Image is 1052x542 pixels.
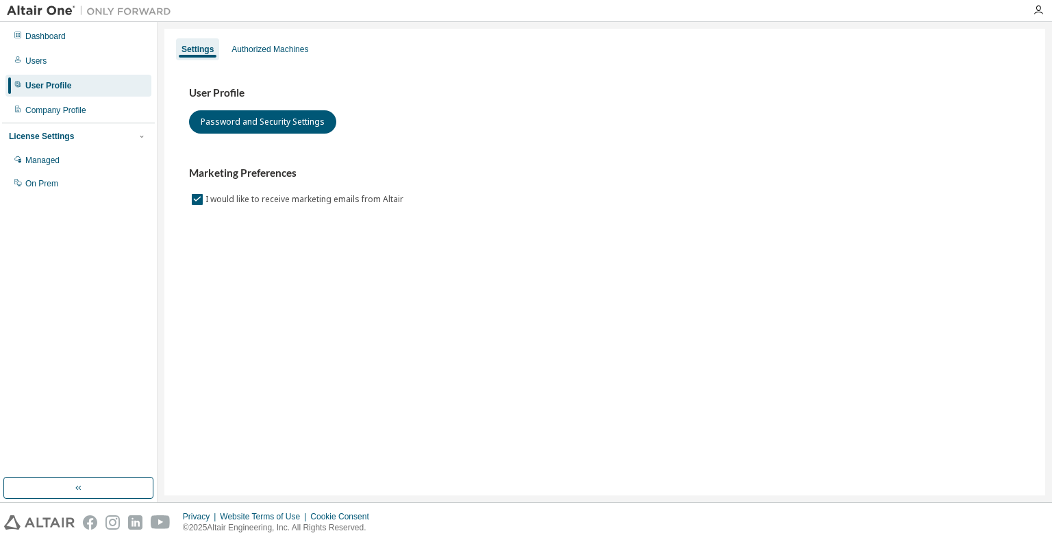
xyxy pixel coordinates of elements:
[7,4,178,18] img: Altair One
[151,515,171,530] img: youtube.svg
[189,86,1020,100] h3: User Profile
[25,56,47,66] div: Users
[189,110,336,134] button: Password and Security Settings
[4,515,75,530] img: altair_logo.svg
[205,191,406,208] label: I would like to receive marketing emails from Altair
[83,515,97,530] img: facebook.svg
[25,178,58,189] div: On Prem
[310,511,377,522] div: Cookie Consent
[25,155,60,166] div: Managed
[220,511,310,522] div: Website Terms of Use
[25,80,71,91] div: User Profile
[183,522,377,534] p: © 2025 Altair Engineering, Inc. All Rights Reserved.
[9,131,74,142] div: License Settings
[25,105,86,116] div: Company Profile
[189,167,1020,180] h3: Marketing Preferences
[128,515,142,530] img: linkedin.svg
[25,31,66,42] div: Dashboard
[231,44,308,55] div: Authorized Machines
[183,511,220,522] div: Privacy
[105,515,120,530] img: instagram.svg
[181,44,214,55] div: Settings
